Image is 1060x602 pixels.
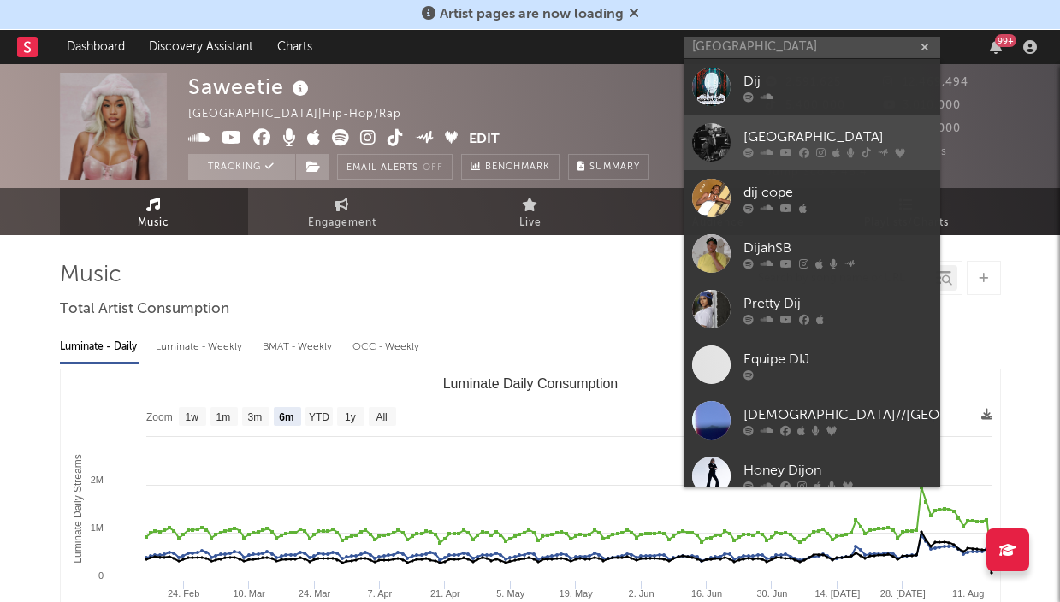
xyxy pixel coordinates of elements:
div: DijahSB [743,238,932,258]
span: Summary [589,162,640,172]
a: dij cope [684,170,940,226]
text: 30. Jun [756,588,787,599]
div: Luminate - Weekly [156,333,246,362]
a: Dashboard [55,30,137,64]
div: [GEOGRAPHIC_DATA] | Hip-Hop/Rap [188,104,421,125]
text: 19. May [559,588,593,599]
text: 28. [DATE] [879,588,925,599]
text: 11. Aug [952,588,984,599]
button: Edit [469,129,500,150]
text: 21. Apr [429,588,459,599]
em: Off [423,163,443,173]
span: Artist pages are now loading [440,8,624,21]
span: 9,129,286 Monthly Listeners [766,146,947,157]
text: 5. May [496,588,525,599]
a: Pretty Dij [684,281,940,337]
span: Live [519,213,542,233]
div: dij cope [743,182,932,203]
text: 1m [216,411,230,423]
text: Luminate Daily Streams [71,454,83,563]
text: 3m [247,411,262,423]
text: 6m [279,411,293,423]
text: Zoom [146,411,173,423]
span: Engagement [308,213,376,233]
span: Music [138,213,169,233]
a: Audience [625,188,813,235]
text: 1y [345,411,356,423]
a: Benchmark [461,154,560,180]
a: Charts [265,30,324,64]
a: DijahSB [684,226,940,281]
div: Equipe DIJ [743,349,932,369]
div: Dij [743,71,932,91]
text: 2. Jun [628,588,654,599]
a: Equipe DIJ [684,337,940,392]
a: [DEMOGRAPHIC_DATA]//[GEOGRAPHIC_DATA] [684,392,940,448]
a: Music [60,188,248,235]
a: Dij [684,59,940,115]
span: Benchmark [485,157,550,178]
text: 14. [DATE] [814,588,860,599]
a: Engagement [248,188,436,235]
span: Total Artist Consumption [60,299,229,320]
div: Pretty Dij [743,293,932,314]
button: Tracking [188,154,295,180]
div: BMAT - Weekly [263,333,335,362]
a: Live [436,188,625,235]
text: 24. Mar [298,588,330,599]
text: 1w [185,411,198,423]
text: 24. Feb [168,588,199,599]
button: Email AlertsOff [337,154,453,180]
div: [GEOGRAPHIC_DATA] [743,127,932,147]
a: [GEOGRAPHIC_DATA] [684,115,940,170]
div: Luminate - Daily [60,333,139,362]
div: 99 + [995,34,1016,47]
div: Honey Dijon [743,460,932,481]
a: Discovery Assistant [137,30,265,64]
span: Dismiss [629,8,639,21]
div: Saweetie [188,73,313,101]
text: Luminate Daily Consumption [442,376,618,391]
input: Search for artists [684,37,940,58]
text: 0 [98,570,103,581]
div: [DEMOGRAPHIC_DATA]//[GEOGRAPHIC_DATA] [743,404,1046,425]
text: 2M [90,475,103,485]
button: Summary [568,154,649,180]
button: 99+ [990,40,1002,54]
text: 1M [90,522,103,533]
a: Honey Dijon [684,448,940,504]
text: 10. Mar [233,588,265,599]
text: 7. Apr [367,588,392,599]
text: YTD [308,411,329,423]
div: OCC - Weekly [352,333,421,362]
text: 16. Jun [690,588,721,599]
text: All [376,411,387,423]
